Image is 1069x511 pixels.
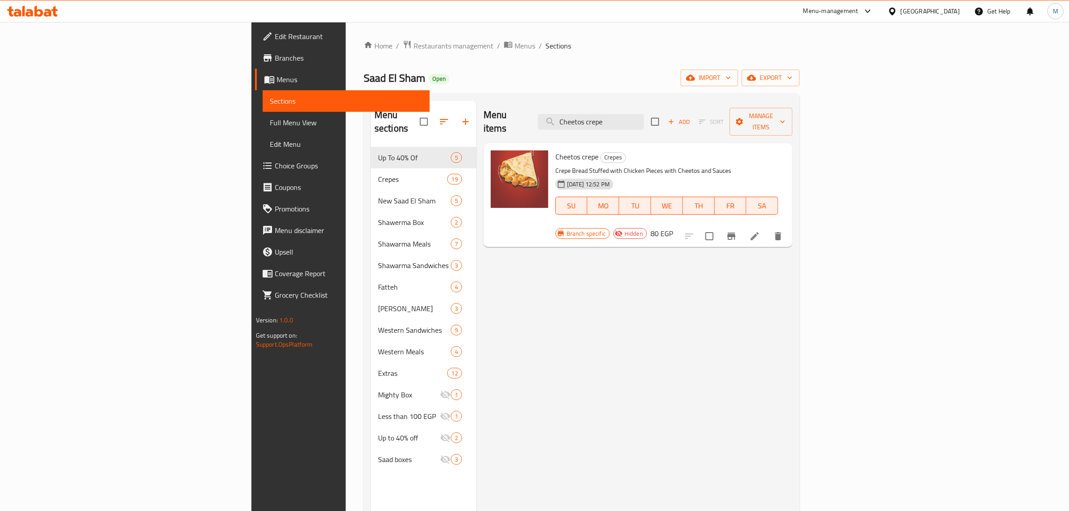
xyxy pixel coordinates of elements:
li: / [497,40,500,51]
span: [PERSON_NAME] [378,303,451,314]
nav: breadcrumb [364,40,800,52]
span: Up to 40% off [378,432,440,443]
span: 4 [451,348,462,356]
span: Select section first [693,115,730,129]
a: Choice Groups [255,155,430,176]
svg: Inactive section [440,454,451,465]
span: Edit Restaurant [275,31,423,42]
a: Sections [263,90,430,112]
span: Edit Menu [270,139,423,150]
button: FR [715,197,747,215]
div: Shawerma Box [378,217,451,228]
span: Add item [664,115,693,129]
span: Promotions [275,203,423,214]
span: Less than 100 EGP [378,411,440,422]
div: Western Sandwiches [378,325,451,335]
button: export [742,70,800,86]
button: SA [746,197,778,215]
svg: Inactive section [440,432,451,443]
div: Western Meals4 [371,341,476,362]
div: items [451,238,462,249]
span: Extras [378,368,448,379]
span: Shawarma Sandwiches [378,260,451,271]
div: items [451,195,462,206]
span: export [749,72,792,84]
div: [GEOGRAPHIC_DATA] [901,6,960,16]
a: Support.OpsPlatform [256,339,313,350]
a: Restaurants management [403,40,493,52]
div: Open [429,74,449,84]
div: items [447,368,462,379]
div: Shawarma Sandwiches3 [371,255,476,276]
div: Up to 40% off2 [371,427,476,449]
div: Shawarma Meals7 [371,233,476,255]
div: Western Sandwiches9 [371,319,476,341]
span: Select to update [700,227,719,246]
svg: Inactive section [440,411,451,422]
span: Cheetos crepe [555,150,598,163]
button: TU [619,197,651,215]
div: Saad boxes3 [371,449,476,470]
div: Crepes [600,152,626,163]
span: Grocery Checklist [275,290,423,300]
div: items [447,174,462,185]
a: Upsell [255,241,430,263]
span: Sections [545,40,571,51]
span: Open [429,75,449,83]
span: import [688,72,731,84]
span: Menu disclaimer [275,225,423,236]
span: Branches [275,53,423,63]
span: 3 [451,261,462,270]
span: [DATE] 12:52 PM [563,180,613,189]
span: SU [559,199,584,212]
span: Western Meals [378,346,451,357]
div: Mighty Box [378,389,440,400]
button: delete [767,225,789,247]
a: Branches [255,47,430,69]
span: 9 [451,326,462,335]
a: Promotions [255,198,430,220]
span: Crepes [378,174,448,185]
span: Hidden [621,229,647,238]
span: Branch specific [563,229,609,238]
span: 12 [448,369,461,378]
span: Menus [277,74,423,85]
li: / [539,40,542,51]
span: Crepes [601,152,625,163]
a: Menus [504,40,535,52]
a: Full Menu View [263,112,430,133]
a: Edit menu item [749,231,760,242]
button: import [681,70,738,86]
div: Up To 40% Of [378,152,451,163]
button: SU [555,197,588,215]
span: TH [686,199,711,212]
a: Edit Restaurant [255,26,430,47]
span: Fatteh [378,282,451,292]
span: 1 [451,412,462,421]
svg: Inactive section [440,389,451,400]
div: items [451,217,462,228]
span: Sections [270,96,423,106]
button: Branch-specific-item [721,225,742,247]
span: Version: [256,314,278,326]
a: Grocery Checklist [255,284,430,306]
span: Saad boxes [378,454,440,465]
div: Fatteh4 [371,276,476,298]
a: Menu disclaimer [255,220,430,241]
button: Manage items [730,108,792,136]
span: Coverage Report [275,268,423,279]
div: Maria Meals [378,303,451,314]
button: WE [651,197,683,215]
div: [PERSON_NAME]3 [371,298,476,319]
div: Shawarma Meals [378,238,451,249]
span: SA [750,199,774,212]
span: 1.0.0 [279,314,293,326]
div: Mighty Box1 [371,384,476,405]
a: Coupons [255,176,430,198]
button: TH [683,197,715,215]
div: items [451,432,462,443]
